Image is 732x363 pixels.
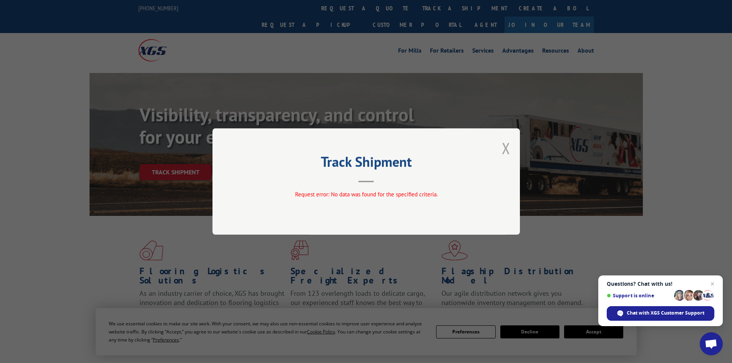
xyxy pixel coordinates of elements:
[251,156,481,171] h2: Track Shipment
[607,281,714,287] span: Questions? Chat with us!
[627,310,704,317] span: Chat with XGS Customer Support
[295,191,437,198] span: Request error: No data was found for the specified criteria.
[607,306,714,321] span: Chat with XGS Customer Support
[607,293,671,298] span: Support is online
[502,138,510,158] button: Close modal
[700,332,723,355] a: Open chat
